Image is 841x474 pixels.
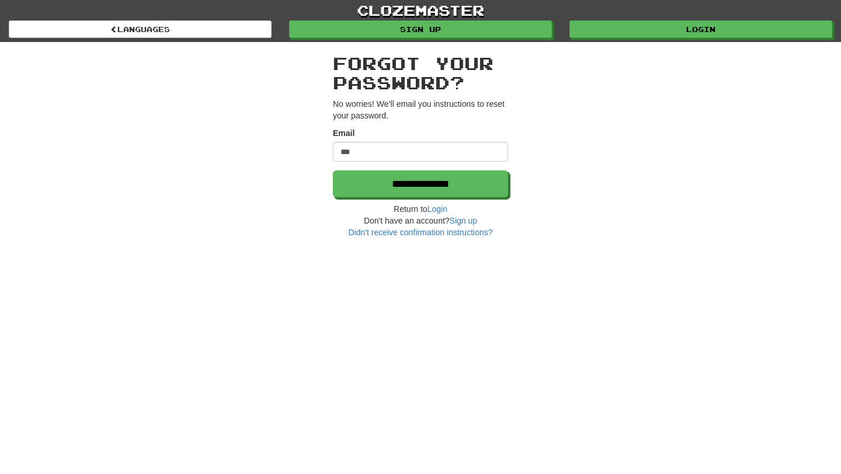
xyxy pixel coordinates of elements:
div: Return to Don't have an account? [333,203,508,238]
a: Didn't receive confirmation instructions? [348,228,492,237]
a: Languages [9,20,272,38]
p: No worries! We’ll email you instructions to reset your password. [333,98,508,121]
h2: Forgot your password? [333,54,508,92]
a: Sign up [450,216,477,225]
a: Login [569,20,832,38]
a: Sign up [289,20,552,38]
a: Login [428,204,447,214]
label: Email [333,127,355,139]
